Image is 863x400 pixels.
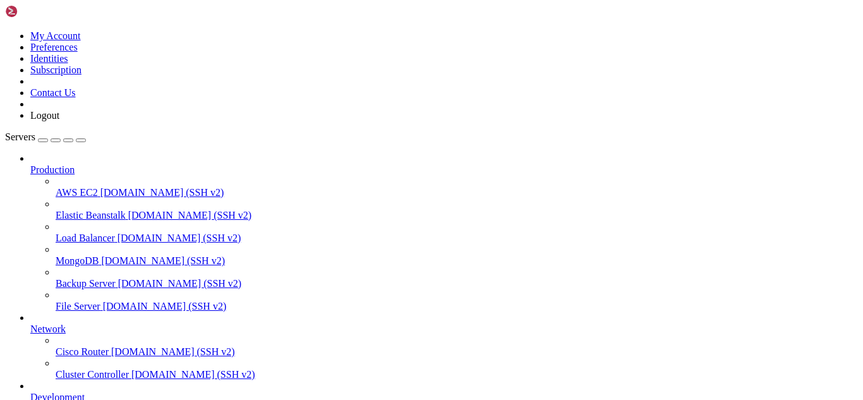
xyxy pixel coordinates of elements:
[56,187,858,198] a: AWS EC2 [DOMAIN_NAME] (SSH v2)
[56,267,858,289] li: Backup Server [DOMAIN_NAME] (SSH v2)
[5,131,35,142] span: Servers
[101,255,225,266] span: [DOMAIN_NAME] (SSH v2)
[56,233,858,244] a: Load Balancer [DOMAIN_NAME] (SSH v2)
[131,369,255,380] span: [DOMAIN_NAME] (SSH v2)
[56,278,858,289] a: Backup Server [DOMAIN_NAME] (SSH v2)
[30,30,81,41] a: My Account
[56,346,858,358] a: Cisco Router [DOMAIN_NAME] (SSH v2)
[30,324,858,335] a: Network
[30,312,858,380] li: Network
[56,369,858,380] a: Cluster Controller [DOMAIN_NAME] (SSH v2)
[100,187,224,198] span: [DOMAIN_NAME] (SSH v2)
[56,176,858,198] li: AWS EC2 [DOMAIN_NAME] (SSH v2)
[56,198,858,221] li: Elastic Beanstalk [DOMAIN_NAME] (SSH v2)
[56,210,126,221] span: Elastic Beanstalk
[30,42,78,52] a: Preferences
[30,110,59,121] a: Logout
[56,210,858,221] a: Elastic Beanstalk [DOMAIN_NAME] (SSH v2)
[5,131,86,142] a: Servers
[30,164,75,175] span: Production
[111,346,235,357] span: [DOMAIN_NAME] (SSH v2)
[56,358,858,380] li: Cluster Controller [DOMAIN_NAME] (SSH v2)
[30,324,66,334] span: Network
[56,301,100,312] span: File Server
[103,301,227,312] span: [DOMAIN_NAME] (SSH v2)
[56,255,99,266] span: MongoDB
[5,5,78,18] img: Shellngn
[56,255,858,267] a: MongoDB [DOMAIN_NAME] (SSH v2)
[30,87,76,98] a: Contact Us
[56,233,115,243] span: Load Balancer
[56,278,116,289] span: Backup Server
[56,187,98,198] span: AWS EC2
[56,346,109,357] span: Cisco Router
[118,278,242,289] span: [DOMAIN_NAME] (SSH v2)
[128,210,252,221] span: [DOMAIN_NAME] (SSH v2)
[56,335,858,358] li: Cisco Router [DOMAIN_NAME] (SSH v2)
[56,221,858,244] li: Load Balancer [DOMAIN_NAME] (SSH v2)
[56,244,858,267] li: MongoDB [DOMAIN_NAME] (SSH v2)
[30,64,81,75] a: Subscription
[56,301,858,312] a: File Server [DOMAIN_NAME] (SSH v2)
[30,164,858,176] a: Production
[30,153,858,312] li: Production
[56,289,858,312] li: File Server [DOMAIN_NAME] (SSH v2)
[118,233,241,243] span: [DOMAIN_NAME] (SSH v2)
[30,53,68,64] a: Identities
[56,369,129,380] span: Cluster Controller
